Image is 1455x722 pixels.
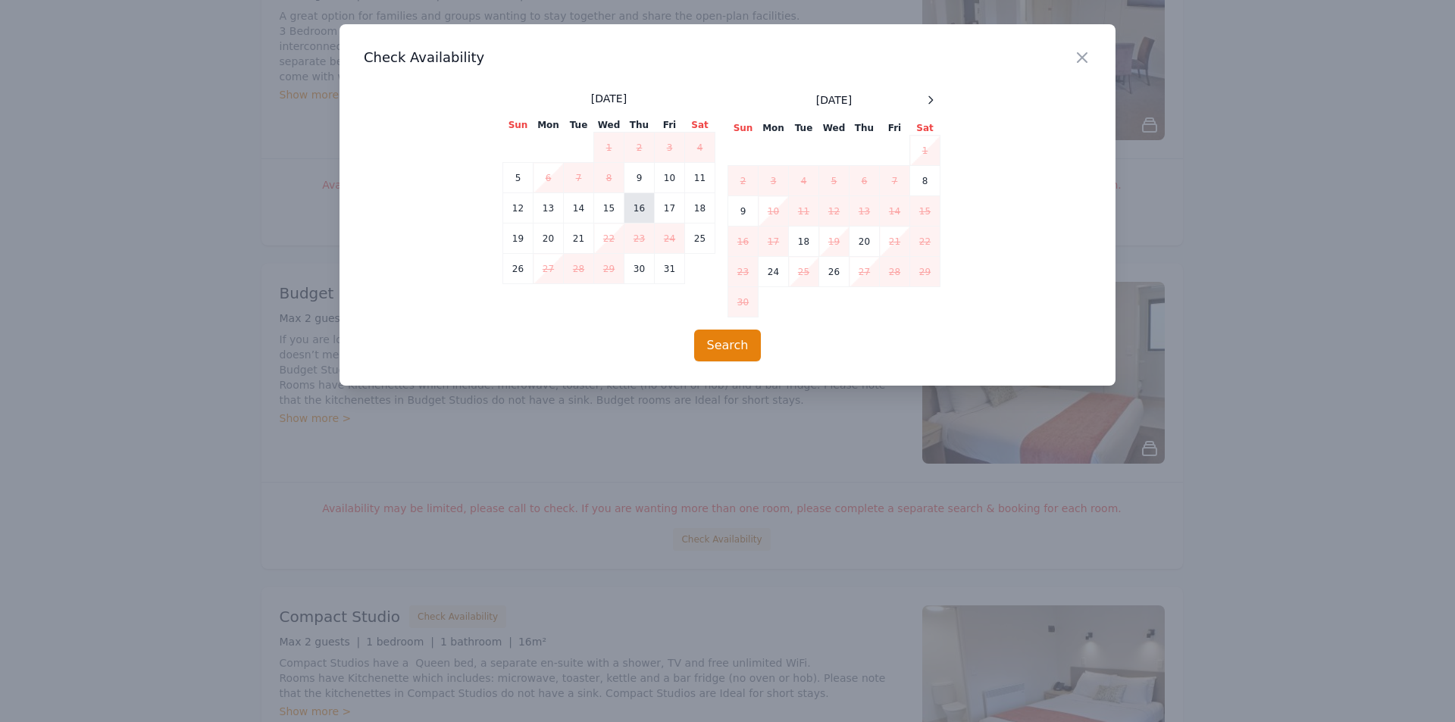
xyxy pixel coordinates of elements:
th: Tue [564,118,594,133]
th: Sat [910,121,940,136]
td: 31 [655,254,685,284]
th: Thu [624,118,655,133]
td: 10 [759,196,789,227]
td: 17 [759,227,789,257]
td: 1 [910,136,940,166]
td: 18 [685,193,715,223]
span: [DATE] [816,92,852,108]
td: 6 [533,163,564,193]
button: Search [694,330,762,361]
td: 14 [880,196,910,227]
td: 16 [624,193,655,223]
td: 9 [624,163,655,193]
td: 8 [594,163,624,193]
td: 11 [685,163,715,193]
td: 4 [789,166,819,196]
td: 30 [728,287,759,317]
td: 28 [564,254,594,284]
th: Fri [880,121,910,136]
td: 28 [880,257,910,287]
td: 9 [728,196,759,227]
td: 5 [503,163,533,193]
h3: Check Availability [364,48,1091,67]
td: 20 [850,227,880,257]
td: 24 [759,257,789,287]
td: 23 [624,223,655,254]
td: 6 [850,166,880,196]
th: Fri [655,118,685,133]
th: Sun [728,121,759,136]
td: 13 [850,196,880,227]
td: 12 [503,193,533,223]
td: 4 [685,133,715,163]
td: 22 [910,227,940,257]
td: 29 [910,257,940,287]
td: 17 [655,193,685,223]
td: 13 [533,193,564,223]
td: 26 [819,257,850,287]
td: 25 [789,257,819,287]
td: 1 [594,133,624,163]
td: 24 [655,223,685,254]
td: 23 [728,257,759,287]
td: 27 [533,254,564,284]
span: [DATE] [591,91,627,106]
td: 27 [850,257,880,287]
td: 11 [789,196,819,227]
th: Mon [533,118,564,133]
th: Thu [850,121,880,136]
td: 16 [728,227,759,257]
td: 19 [819,227,850,257]
th: Sat [685,118,715,133]
td: 21 [564,223,594,254]
td: 14 [564,193,594,223]
td: 19 [503,223,533,254]
th: Tue [789,121,819,136]
td: 3 [655,133,685,163]
td: 15 [910,196,940,227]
th: Wed [819,121,850,136]
th: Wed [594,118,624,133]
td: 30 [624,254,655,284]
td: 10 [655,163,685,193]
th: Mon [759,121,789,136]
td: 26 [503,254,533,284]
td: 22 [594,223,624,254]
td: 18 [789,227,819,257]
td: 3 [759,166,789,196]
th: Sun [503,118,533,133]
td: 2 [624,133,655,163]
td: 5 [819,166,850,196]
td: 21 [880,227,910,257]
td: 15 [594,193,624,223]
td: 12 [819,196,850,227]
td: 25 [685,223,715,254]
td: 7 [564,163,594,193]
td: 2 [728,166,759,196]
td: 29 [594,254,624,284]
td: 20 [533,223,564,254]
td: 8 [910,166,940,196]
td: 7 [880,166,910,196]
